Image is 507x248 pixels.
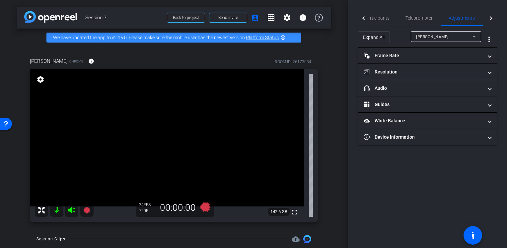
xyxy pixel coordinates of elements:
[88,58,94,64] mat-icon: info
[280,35,286,40] mat-icon: highlight_off
[449,16,475,20] span: Adjustments
[290,208,298,216] mat-icon: fullscreen
[358,31,390,43] button: Expand All
[251,14,259,22] mat-icon: account_box
[364,134,483,141] mat-panel-title: Device Information
[36,75,45,83] mat-icon: settings
[364,52,483,59] mat-panel-title: Frame Rate
[358,96,497,112] mat-expansion-panel-header: Guides
[299,14,307,22] mat-icon: info
[292,235,300,243] span: Destinations for your clips
[364,16,390,20] span: Participants
[283,14,291,22] mat-icon: settings
[485,35,493,43] mat-icon: more_vert
[36,236,65,242] div: Session Clips
[173,15,199,20] span: Back to project
[358,129,497,145] mat-expansion-panel-header: Device Information
[246,35,279,40] a: Platform Status
[24,11,77,23] img: app-logo
[144,202,151,207] span: FPS
[364,68,483,75] mat-panel-title: Resolution
[218,15,238,20] span: Send invite
[46,33,301,43] div: We have updated the app to v2.15.0. Please make sure the mobile user has the newest version.
[167,13,205,23] button: Back to project
[358,80,497,96] mat-expansion-panel-header: Audio
[139,202,156,207] div: 24
[275,59,311,65] div: ROOM ID: 26173084
[292,235,300,243] mat-icon: cloud_upload
[416,35,449,39] span: [PERSON_NAME]
[358,113,497,129] mat-expansion-panel-header: White Balance
[358,48,497,63] mat-expansion-panel-header: Frame Rate
[358,64,497,80] mat-expansion-panel-header: Resolution
[85,11,163,24] span: Session-7
[139,208,156,213] div: 720P
[69,59,83,64] span: Chrome
[364,101,483,108] mat-panel-title: Guides
[156,202,200,213] div: 00:00:00
[30,58,68,65] span: [PERSON_NAME]
[405,16,433,20] span: Teleprompter
[363,31,385,44] span: Expand All
[303,235,311,243] img: Session clips
[364,117,483,124] mat-panel-title: White Balance
[267,14,275,22] mat-icon: grid_on
[481,31,497,47] button: More Options for Adjustments Panel
[268,208,290,216] span: 142.6 GB
[209,13,247,23] button: Send invite
[469,231,477,239] mat-icon: accessibility
[364,85,483,92] mat-panel-title: Audio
